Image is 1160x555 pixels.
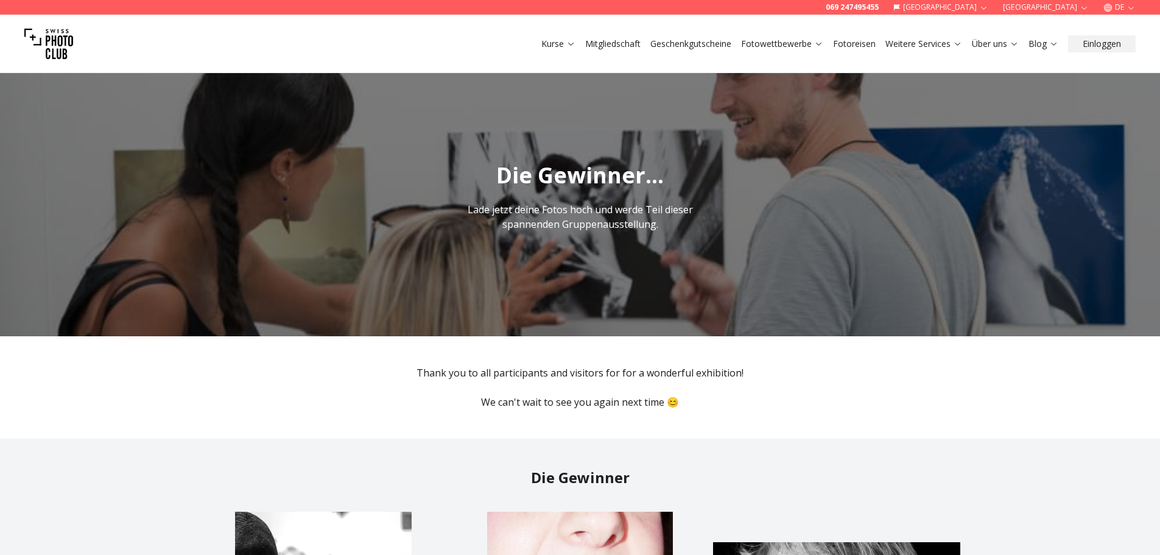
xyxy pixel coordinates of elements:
[650,38,731,50] a: Geschenkgutscheine
[828,35,881,52] button: Fotoreisen
[536,35,580,52] button: Kurse
[885,38,962,50] a: Weitere Services
[1068,35,1136,52] button: Einloggen
[24,19,73,68] img: Swiss photo club
[736,35,828,52] button: Fotowettbewerbe
[200,366,960,380] p: Thank you to all participants and visitors for for a wonderful exhibition!
[967,35,1024,52] button: Über uns
[200,468,960,487] h2: Die Gewinner
[1024,35,1063,52] button: Blog
[645,35,736,52] button: Geschenkgutscheine
[541,38,575,50] a: Kurse
[200,395,960,409] p: We can't wait to see you again next time 😊
[580,35,645,52] button: Mitgliedschaft
[826,2,879,12] a: 069 247495455
[972,38,1019,50] a: Über uns
[833,38,876,50] a: Fotoreisen
[1028,38,1058,50] a: Blog
[585,38,641,50] a: Mitgliedschaft
[881,35,967,52] button: Weitere Services
[444,202,717,232] p: Lade jetzt deine Fotos hoch und werde Teil dieser spannenden Gruppenausstellung.
[741,38,823,50] a: Fotowettbewerbe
